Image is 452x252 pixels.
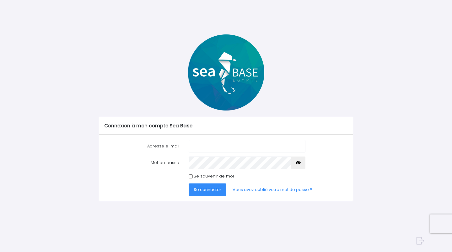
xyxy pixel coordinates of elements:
[228,183,317,196] a: Vous avez oublié votre mot de passe ?
[194,187,221,193] span: Se connecter
[100,140,184,152] label: Adresse e-mail
[189,183,226,196] button: Se connecter
[99,117,353,135] div: Connexion à mon compte Sea Base
[194,173,234,179] label: Se souvenir de moi
[100,157,184,169] label: Mot de passe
